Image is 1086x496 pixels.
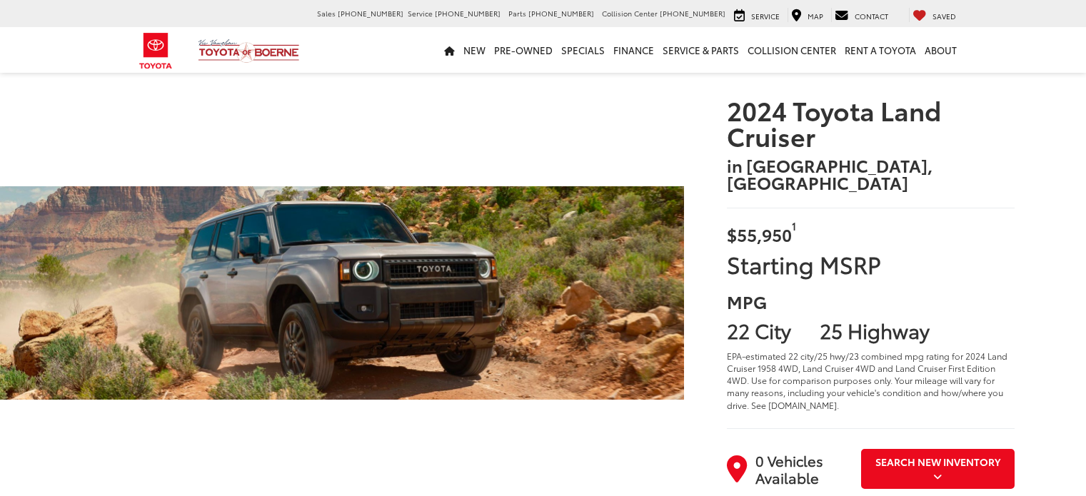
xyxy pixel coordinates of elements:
[861,449,1015,489] button: Search New Inventory
[727,320,791,340] p: 22 City
[435,8,501,19] span: [PHONE_NUMBER]
[831,8,892,22] a: Contact
[658,27,743,73] a: Service & Parts: Opens in a new tab
[875,455,1000,469] span: Search New Inventory
[408,8,433,19] span: Service
[909,8,960,22] a: My Saved Vehicles
[755,452,850,486] span: 0 Vehicles Available
[727,293,1015,310] h3: MPG
[557,27,609,73] a: Specials
[840,27,920,73] a: Rent a Toyota
[528,8,594,19] span: [PHONE_NUMBER]
[727,455,747,482] i: Vehicles Available
[129,28,183,74] img: Toyota
[459,27,490,73] a: New
[660,8,725,19] span: [PHONE_NUMBER]
[727,226,1015,243] h3: $55,950
[751,11,780,21] span: Service
[808,11,823,21] span: Map
[727,156,1015,191] span: in [GEOGRAPHIC_DATA], [GEOGRAPHIC_DATA]
[855,11,888,21] span: Contact
[727,253,1015,275] p: Starting MSRP
[508,8,526,19] span: Parts
[788,8,827,22] a: Map
[792,219,796,233] sup: 1
[490,27,557,73] a: Pre-Owned
[820,320,1015,340] p: 25 Highway
[743,27,840,73] a: Collision Center
[338,8,403,19] span: [PHONE_NUMBER]
[727,97,1015,148] span: 2024 Toyota Land Cruiser
[932,11,956,21] span: Saved
[198,39,300,64] img: Vic Vaughan Toyota of Boerne
[727,350,1015,411] div: EPA-estimated 22 city/25 hwy/23 combined mpg rating for 2024 Land Cruiser 1958 4WD, Land Cruiser ...
[317,8,336,19] span: Sales
[440,27,459,73] a: Home
[730,8,783,22] a: Service
[602,8,658,19] span: Collision Center
[609,27,658,73] a: Finance
[920,27,961,73] a: About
